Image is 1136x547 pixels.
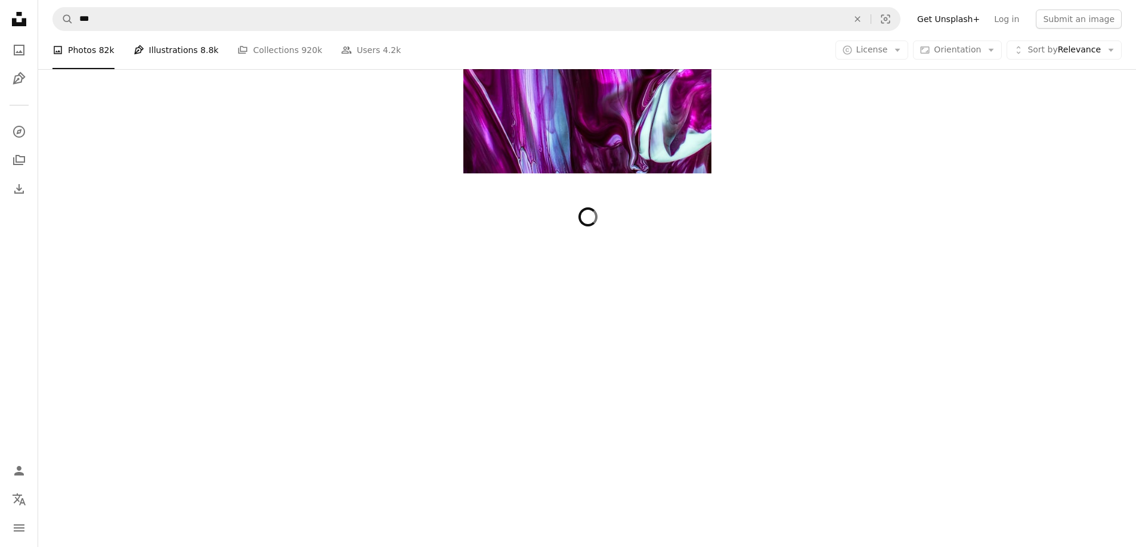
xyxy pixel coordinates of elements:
[7,7,31,33] a: Home — Unsplash
[1007,41,1122,60] button: Sort byRelevance
[7,487,31,511] button: Language
[856,45,888,54] span: License
[7,120,31,144] a: Explore
[7,177,31,201] a: Download History
[1027,44,1101,56] span: Relevance
[7,516,31,540] button: Menu
[987,10,1026,29] a: Log in
[383,43,401,57] span: 4.2k
[934,45,981,54] span: Orientation
[200,43,218,57] span: 8.8k
[844,8,871,30] button: Clear
[1036,10,1122,29] button: Submit an image
[237,31,322,69] a: Collections 920k
[301,43,322,57] span: 920k
[7,459,31,483] a: Log in / Sign up
[871,8,900,30] button: Visual search
[53,8,73,30] button: Search Unsplash
[910,10,987,29] a: Get Unsplash+
[1027,45,1057,54] span: Sort by
[341,31,401,69] a: Users 4.2k
[7,67,31,91] a: Illustrations
[835,41,909,60] button: License
[7,148,31,172] a: Collections
[134,31,219,69] a: Illustrations 8.8k
[913,41,1002,60] button: Orientation
[7,38,31,62] a: Photos
[52,7,900,31] form: Find visuals sitewide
